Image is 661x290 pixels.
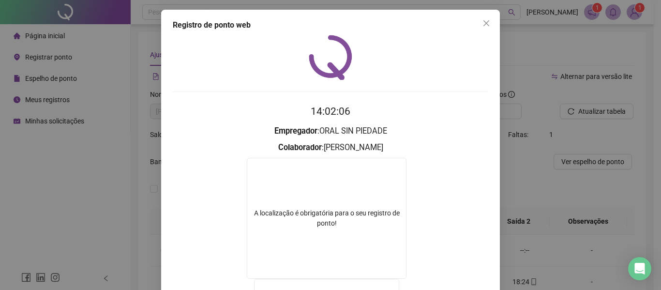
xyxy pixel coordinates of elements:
div: A localização é obrigatória para o seu registro de ponto! [247,208,406,229]
time: 14:02:06 [311,106,350,117]
strong: Colaborador [278,143,322,152]
img: QRPoint [309,35,352,80]
strong: Empregador [274,126,317,136]
div: Registro de ponto web [173,19,488,31]
div: Open Intercom Messenger [628,257,651,280]
span: close [482,19,490,27]
button: Close [479,15,494,31]
h3: : ORAL SIN PIEDADE [173,125,488,137]
h3: : [PERSON_NAME] [173,141,488,154]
